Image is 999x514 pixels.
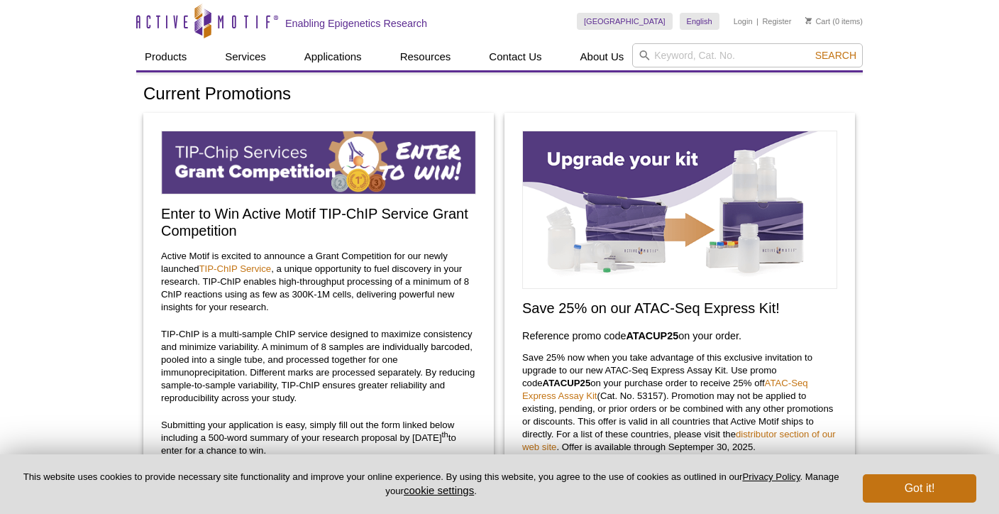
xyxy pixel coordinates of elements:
img: Save on ATAC-Seq Express Assay Kit [522,131,837,289]
a: Services [216,43,275,70]
span: Search [815,50,856,61]
strong: ATACUP25 [626,330,678,341]
p: TIP-ChIP is a multi-sample ChIP service designed to maximize consistency and minimize variability... [161,328,476,405]
button: Got it! [863,474,976,503]
img: Your Cart [805,17,812,24]
button: Search [811,49,861,62]
img: TIP-ChIP Service Grant Competition [161,131,476,195]
h3: Reference promo code on your order. [522,327,837,344]
li: | [756,13,758,30]
a: Products [136,43,195,70]
a: distributor section of our web site [522,429,836,452]
a: TIP-ChIP Service [199,263,272,274]
a: Cart [805,16,830,26]
sup: th [442,430,448,438]
button: cookie settings [404,484,474,496]
p: Active Motif is excited to announce a Grant Competition for our newly launched , a unique opportu... [161,250,476,314]
h2: Enter to Win Active Motif TIP-ChIP Service Grant Competition [161,205,476,239]
a: Privacy Policy [742,471,800,482]
h1: Current Promotions [143,84,856,105]
a: [GEOGRAPHIC_DATA] [577,13,673,30]
input: Keyword, Cat. No. [632,43,863,67]
p: Submitting your application is easy, simply fill out the form linked below including a 500-word s... [161,419,476,457]
h2: Enabling Epigenetics Research [285,17,427,30]
a: Resources [392,43,460,70]
p: Save 25% now when you take advantage of this exclusive invitation to upgrade to our new ATAC-Seq ... [522,351,837,454]
a: Contact Us [480,43,550,70]
a: Login [734,16,753,26]
a: English [680,13,719,30]
a: Register [762,16,791,26]
li: (0 items) [805,13,863,30]
a: About Us [572,43,633,70]
strong: ATACUP25 [543,378,591,388]
p: This website uses cookies to provide necessary site functionality and improve your online experie... [23,471,839,498]
a: Applications [296,43,370,70]
h2: Save 25% on our ATAC-Seq Express Kit! [522,300,837,317]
